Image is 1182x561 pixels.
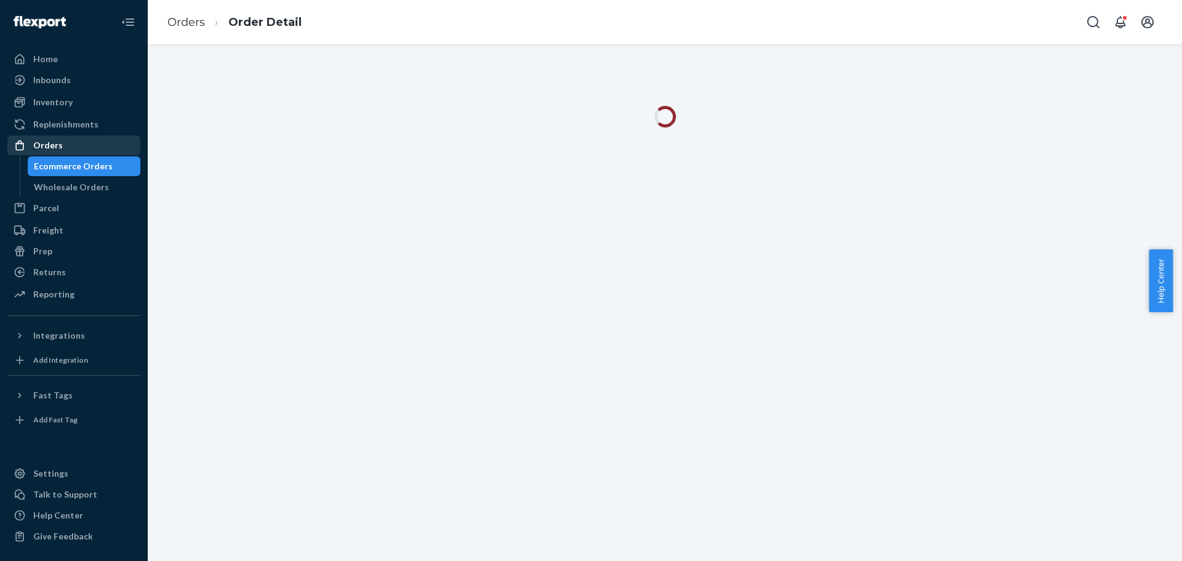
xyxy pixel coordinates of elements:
a: Inventory [7,92,140,112]
div: Talk to Support [33,488,97,501]
div: Parcel [33,202,59,214]
div: Reporting [33,288,74,301]
a: Prep [7,241,140,261]
button: Open account menu [1135,10,1160,34]
div: Fast Tags [33,389,73,402]
button: Open Search Box [1081,10,1106,34]
button: Help Center [1149,249,1173,312]
a: Freight [7,220,140,240]
button: Give Feedback [7,527,140,546]
div: Give Feedback [33,530,93,543]
img: Flexport logo [14,16,66,28]
a: Parcel [7,198,140,218]
div: Replenishments [33,118,98,131]
div: Add Fast Tag [33,414,78,425]
button: Fast Tags [7,385,140,405]
div: Home [33,53,58,65]
button: Integrations [7,326,140,345]
button: Close Navigation [116,10,140,34]
div: Wholesale Orders [34,181,109,193]
a: Home [7,49,140,69]
div: Help Center [33,509,83,522]
a: Returns [7,262,140,282]
a: Talk to Support [7,485,140,504]
div: Inventory [33,96,73,108]
div: Freight [33,224,63,236]
div: Returns [33,266,66,278]
div: Integrations [33,329,85,342]
a: Replenishments [7,115,140,134]
a: Add Fast Tag [7,410,140,430]
button: Open notifications [1108,10,1133,34]
div: Orders [33,139,63,151]
a: Settings [7,464,140,483]
a: Add Integration [7,350,140,370]
a: Orders [7,135,140,155]
ol: breadcrumbs [158,4,312,41]
div: Ecommerce Orders [34,160,113,172]
a: Orders [167,15,205,29]
a: Reporting [7,285,140,304]
a: Order Detail [228,15,302,29]
div: Prep [33,245,52,257]
div: Settings [33,467,68,480]
div: Add Integration [33,355,88,365]
a: Help Center [7,506,140,525]
div: Inbounds [33,74,71,86]
a: Wholesale Orders [28,177,141,197]
a: Ecommerce Orders [28,156,141,176]
a: Inbounds [7,70,140,90]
